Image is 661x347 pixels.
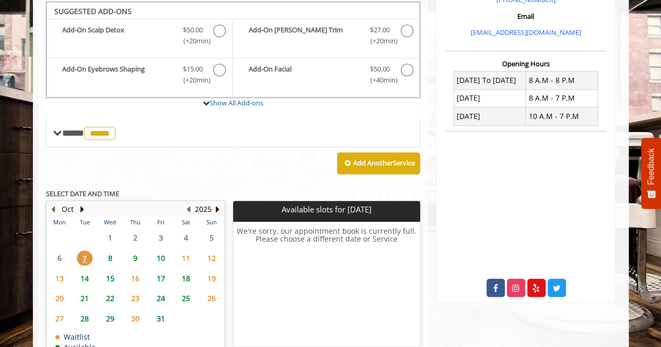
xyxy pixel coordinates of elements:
[97,288,122,308] td: Select day22
[46,2,421,99] div: The Made Man Haircut Add-onS
[337,152,420,174] button: Add AnotherService
[148,268,173,289] td: Select day17
[127,291,143,306] span: 23
[102,311,118,326] span: 29
[102,291,118,306] span: 22
[72,288,97,308] td: Select day21
[62,204,74,215] button: Oct
[183,64,203,75] span: $15.00
[97,268,122,289] td: Select day15
[454,107,526,125] td: [DATE]
[77,311,92,326] span: 28
[454,71,526,89] td: [DATE] To [DATE]
[47,288,72,308] td: Select day20
[238,64,414,88] label: Add-On Facial
[153,271,169,286] span: 17
[526,71,598,89] td: 8 A.M - 8 P.M
[52,291,67,306] span: 20
[47,268,72,289] td: Select day13
[177,75,208,86] span: (+20min )
[178,271,194,286] span: 18
[97,217,122,228] th: Wed
[123,217,148,228] th: Thu
[370,64,390,75] span: $50.00
[47,308,72,329] td: Select day27
[195,204,212,215] button: 2025
[173,248,199,268] td: Select day11
[204,250,219,266] span: 12
[52,311,67,326] span: 27
[364,35,395,46] span: (+20min )
[127,311,143,326] span: 30
[72,308,97,329] td: Select day28
[47,217,72,228] th: Mon
[77,271,92,286] span: 14
[72,217,97,228] th: Tue
[49,204,57,215] button: Previous Month
[46,189,119,198] b: SELECT DATE AND TIME
[78,204,87,215] button: Next Month
[234,227,420,343] h6: We're sorry, our appointment book is currently full. Please choose a different date or Service
[249,64,360,86] b: Add-On Facial
[55,333,96,341] td: Waitlist
[148,308,173,329] td: Select day31
[364,75,395,86] span: (+40min )
[204,271,219,286] span: 19
[173,268,199,289] td: Select day18
[153,291,169,306] span: 24
[52,64,227,88] label: Add-On Eyebrows Shaping
[97,308,122,329] td: Select day29
[353,158,415,167] b: Add Another Service
[123,308,148,329] td: Select day30
[454,89,526,107] td: [DATE]
[178,291,194,306] span: 25
[62,25,172,46] b: Add-On Scalp Detox
[52,25,227,49] label: Add-On Scalp Detox
[214,204,222,215] button: Next Year
[237,205,416,214] p: Available slots for [DATE]
[470,28,581,37] a: [EMAIL_ADDRESS][DOMAIN_NAME]
[148,248,173,268] td: Select day10
[153,311,169,326] span: 31
[178,250,194,266] span: 11
[77,250,92,266] span: 7
[199,217,224,228] th: Sun
[445,60,606,67] h3: Opening Hours
[249,25,360,46] b: Add-On [PERSON_NAME] Trim
[148,288,173,308] td: Select day24
[62,64,172,86] b: Add-On Eyebrows Shaping
[641,138,661,209] button: Feedback - Show survey
[199,248,224,268] td: Select day12
[123,248,148,268] td: Select day9
[370,25,390,35] span: $27.00
[102,271,118,286] span: 15
[204,291,219,306] span: 26
[646,148,656,185] span: Feedback
[173,288,199,308] td: Select day25
[173,217,199,228] th: Sat
[77,291,92,306] span: 21
[199,288,224,308] td: Select day26
[127,271,143,286] span: 16
[123,288,148,308] td: Select day23
[72,248,97,268] td: Select day7
[54,6,132,16] b: SUGGESTED ADD-ONS
[52,271,67,286] span: 13
[148,217,173,228] th: Fri
[72,268,97,289] td: Select day14
[127,250,143,266] span: 9
[183,25,203,35] span: $50.00
[177,35,208,46] span: (+20min )
[526,107,598,125] td: 10 A.M - 7 P.M
[153,250,169,266] span: 10
[238,25,414,49] label: Add-On Beard Trim
[448,13,603,20] h3: Email
[123,268,148,289] td: Select day16
[97,248,122,268] td: Select day8
[210,98,263,107] a: Show All Add-ons
[102,250,118,266] span: 8
[199,268,224,289] td: Select day19
[184,204,193,215] button: Previous Year
[526,89,598,107] td: 8 A.M - 7 P.M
